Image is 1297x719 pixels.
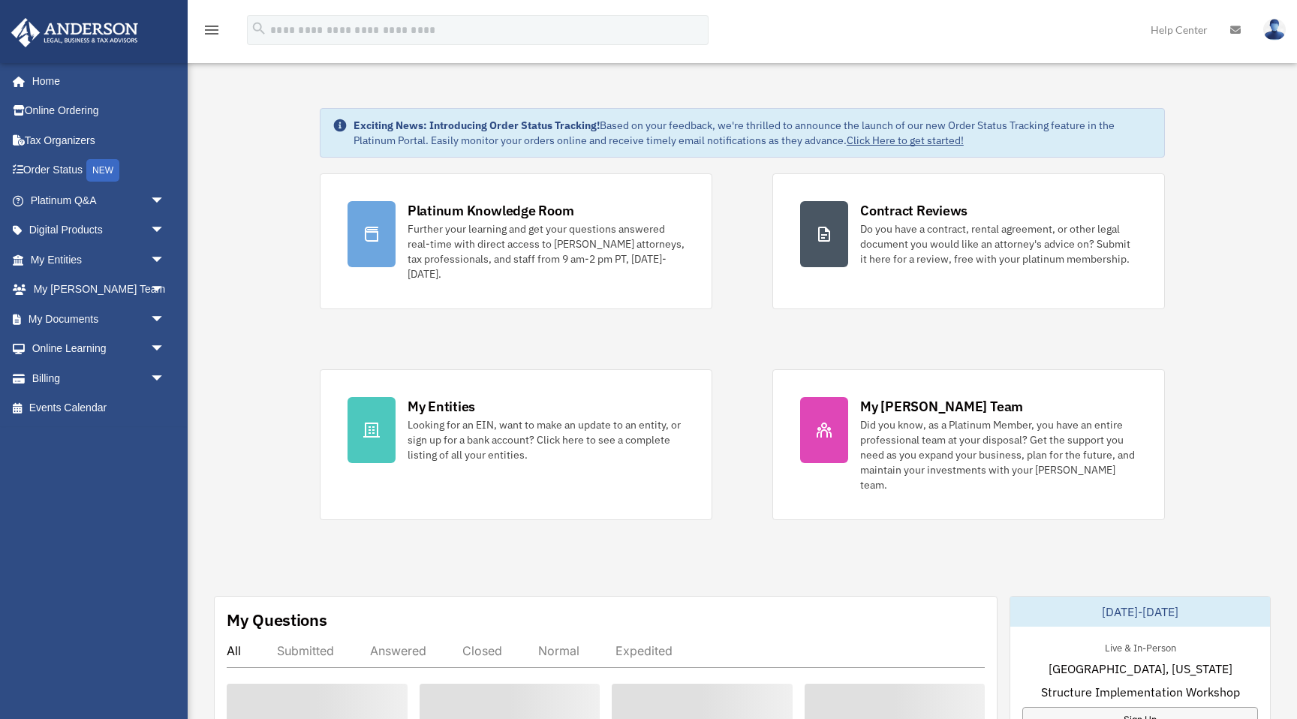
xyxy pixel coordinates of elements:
span: arrow_drop_down [150,185,180,216]
div: Contract Reviews [860,201,967,220]
div: Submitted [277,643,334,658]
a: My Documentsarrow_drop_down [11,304,188,334]
a: menu [203,26,221,39]
a: My Entitiesarrow_drop_down [11,245,188,275]
a: Order StatusNEW [11,155,188,186]
span: Structure Implementation Workshop [1041,683,1240,701]
i: search [251,20,267,37]
a: Platinum Q&Aarrow_drop_down [11,185,188,215]
a: Home [11,66,180,96]
span: arrow_drop_down [150,363,180,394]
div: Live & In-Person [1093,639,1188,654]
div: Further your learning and get your questions answered real-time with direct access to [PERSON_NAM... [408,221,685,281]
div: Closed [462,643,502,658]
a: My Entities Looking for an EIN, want to make an update to an entity, or sign up for a bank accoun... [320,369,712,520]
a: Online Learningarrow_drop_down [11,334,188,364]
div: My [PERSON_NAME] Team [860,397,1023,416]
span: arrow_drop_down [150,245,180,275]
div: All [227,643,241,658]
span: arrow_drop_down [150,334,180,365]
span: arrow_drop_down [150,304,180,335]
a: Billingarrow_drop_down [11,363,188,393]
div: Looking for an EIN, want to make an update to an entity, or sign up for a bank account? Click her... [408,417,685,462]
div: Normal [538,643,579,658]
div: Do you have a contract, rental agreement, or other legal document you would like an attorney's ad... [860,221,1137,266]
img: User Pic [1263,19,1286,41]
a: Online Ordering [11,96,188,126]
a: Tax Organizers [11,125,188,155]
a: Digital Productsarrow_drop_down [11,215,188,245]
span: arrow_drop_down [150,215,180,246]
div: NEW [86,159,119,182]
a: Contract Reviews Do you have a contract, rental agreement, or other legal document you would like... [772,173,1165,309]
span: arrow_drop_down [150,275,180,305]
a: My [PERSON_NAME] Teamarrow_drop_down [11,275,188,305]
span: [GEOGRAPHIC_DATA], [US_STATE] [1049,660,1232,678]
div: My Questions [227,609,327,631]
img: Anderson Advisors Platinum Portal [7,18,143,47]
div: [DATE]-[DATE] [1010,597,1270,627]
a: Platinum Knowledge Room Further your learning and get your questions answered real-time with dire... [320,173,712,309]
a: Click Here to get started! [847,134,964,147]
div: Expedited [615,643,673,658]
div: Answered [370,643,426,658]
div: Platinum Knowledge Room [408,201,574,220]
strong: Exciting News: Introducing Order Status Tracking! [354,119,600,132]
i: menu [203,21,221,39]
a: My [PERSON_NAME] Team Did you know, as a Platinum Member, you have an entire professional team at... [772,369,1165,520]
div: My Entities [408,397,475,416]
a: Events Calendar [11,393,188,423]
div: Did you know, as a Platinum Member, you have an entire professional team at your disposal? Get th... [860,417,1137,492]
div: Based on your feedback, we're thrilled to announce the launch of our new Order Status Tracking fe... [354,118,1152,148]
